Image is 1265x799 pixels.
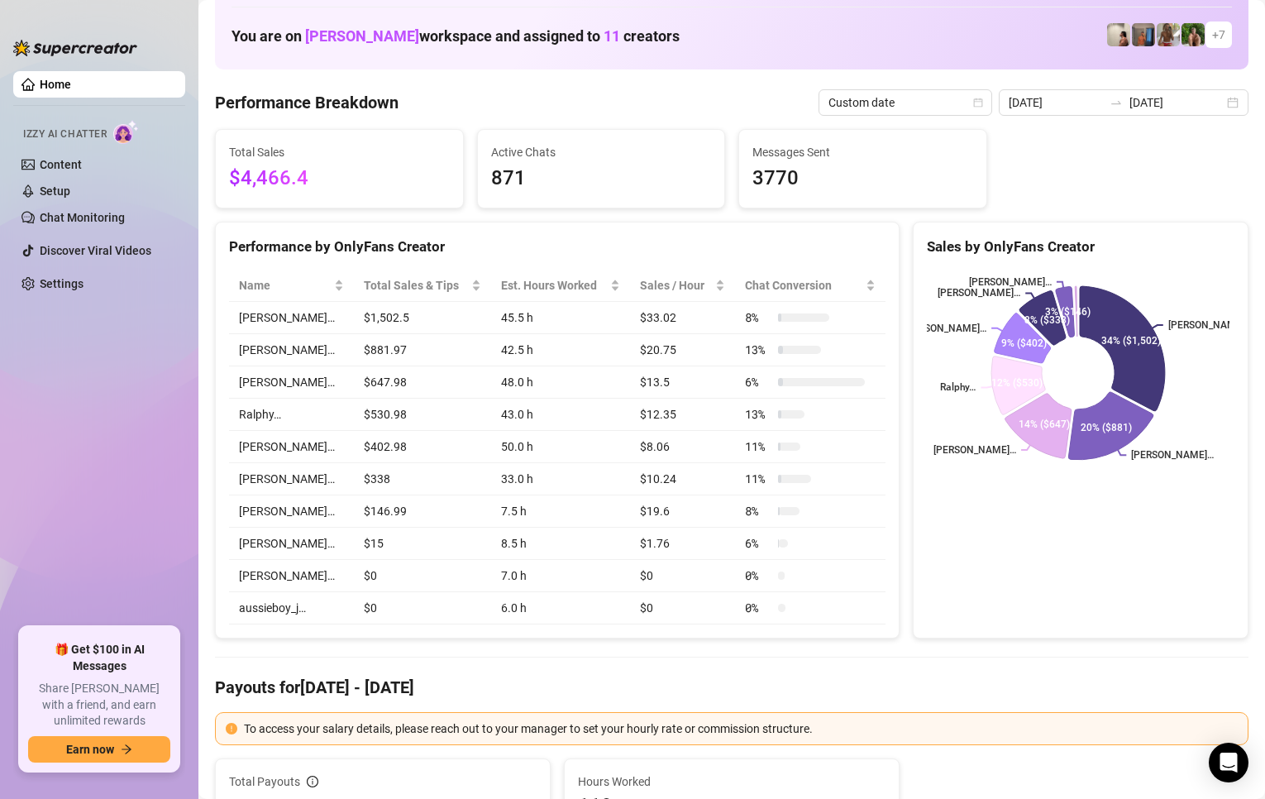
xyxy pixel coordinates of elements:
[491,334,630,366] td: 42.5 h
[354,399,492,431] td: $530.98
[630,431,735,463] td: $8.06
[229,334,354,366] td: [PERSON_NAME]…
[354,302,492,334] td: $1,502.5
[630,302,735,334] td: $33.02
[630,463,735,495] td: $10.24
[745,470,771,488] span: 11 %
[232,27,680,45] h1: You are on workspace and assigned to creators
[969,276,1052,288] text: [PERSON_NAME]…
[630,528,735,560] td: $1.76
[229,528,354,560] td: [PERSON_NAME]…
[491,560,630,592] td: 7.0 h
[40,78,71,91] a: Home
[40,277,84,290] a: Settings
[735,270,885,302] th: Chat Conversion
[229,773,300,791] span: Total Payouts
[1212,26,1225,44] span: + 7
[113,120,139,144] img: AI Chatter
[229,431,354,463] td: [PERSON_NAME]…
[491,431,630,463] td: 50.0 h
[364,276,469,294] span: Total Sales & Tips
[23,127,107,142] span: Izzy AI Chatter
[745,599,771,617] span: 0 %
[244,720,1238,738] div: To access your salary details, please reach out to your manager to set your hourly rate or commis...
[578,773,885,791] span: Hours Worked
[28,681,170,730] span: Share [PERSON_NAME] with a friend, and earn unlimited rewards
[121,744,132,755] span: arrow-right
[745,502,771,520] span: 8 %
[752,143,973,161] span: Messages Sent
[1110,96,1123,109] span: to
[13,40,137,56] img: logo-BBDzfeDw.svg
[229,366,354,399] td: [PERSON_NAME]…
[940,382,976,394] text: Ralphy…
[745,276,862,294] span: Chat Conversion
[354,463,492,495] td: $338
[229,163,450,194] span: $4,466.4
[604,27,620,45] span: 11
[40,158,82,171] a: Content
[229,592,354,624] td: aussieboy_j…
[630,366,735,399] td: $13.5
[229,270,354,302] th: Name
[745,309,771,327] span: 8 %
[491,592,630,624] td: 6.0 h
[66,743,114,756] span: Earn now
[229,302,354,334] td: [PERSON_NAME]…
[640,276,712,294] span: Sales / Hour
[1129,93,1224,112] input: End date
[491,495,630,528] td: 7.5 h
[226,723,237,734] span: exclamation-circle
[630,399,735,431] td: $12.35
[307,776,318,787] span: info-circle
[630,334,735,366] td: $20.75
[229,463,354,495] td: [PERSON_NAME]…
[40,211,125,224] a: Chat Monitoring
[354,592,492,624] td: $0
[239,276,331,294] span: Name
[630,592,735,624] td: $0
[229,143,450,161] span: Total Sales
[745,373,771,391] span: 6 %
[1209,743,1248,782] div: Open Intercom Messenger
[938,288,1020,299] text: [PERSON_NAME]…
[1132,23,1155,46] img: Wayne
[630,495,735,528] td: $19.6
[745,534,771,553] span: 6 %
[354,495,492,528] td: $146.99
[1107,23,1130,46] img: Ralphy
[40,244,151,257] a: Discover Viral Videos
[752,163,973,194] span: 3770
[745,567,771,585] span: 0 %
[630,560,735,592] td: $0
[215,91,399,114] h4: Performance Breakdown
[40,184,70,198] a: Setup
[491,528,630,560] td: 8.5 h
[1168,319,1251,331] text: [PERSON_NAME]…
[904,323,986,334] text: [PERSON_NAME]…
[927,236,1234,258] div: Sales by OnlyFans Creator
[354,334,492,366] td: $881.97
[1157,23,1180,46] img: Nathaniel
[354,366,492,399] td: $647.98
[745,405,771,423] span: 13 %
[491,463,630,495] td: 33.0 h
[1110,96,1123,109] span: swap-right
[630,270,735,302] th: Sales / Hour
[1009,93,1103,112] input: Start date
[491,366,630,399] td: 48.0 h
[215,676,1248,699] h4: Payouts for [DATE] - [DATE]
[973,98,983,108] span: calendar
[28,736,170,763] button: Earn nowarrow-right
[354,270,492,302] th: Total Sales & Tips
[1181,23,1205,46] img: Nathaniel
[933,445,1016,457] text: [PERSON_NAME]…
[354,560,492,592] td: $0
[28,642,170,674] span: 🎁 Get $100 in AI Messages
[491,399,630,431] td: 43.0 h
[491,163,712,194] span: 871
[229,236,885,258] div: Performance by OnlyFans Creator
[229,495,354,528] td: [PERSON_NAME]…
[491,302,630,334] td: 45.5 h
[354,431,492,463] td: $402.98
